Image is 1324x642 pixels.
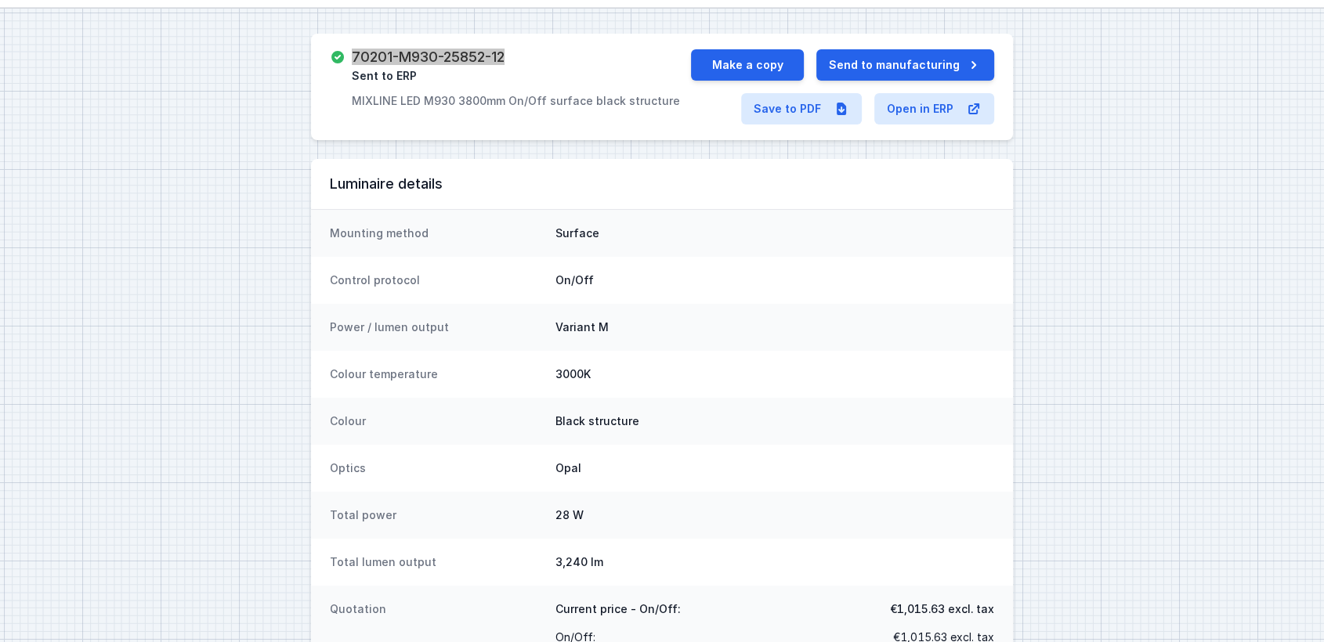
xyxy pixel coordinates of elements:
dt: Power / lumen output [330,319,543,335]
dd: Black structure [555,413,994,429]
span: Sent to ERP [352,68,417,84]
h3: 70201-M930-25852-12 [352,49,505,65]
a: Open in ERP [874,93,994,124]
dd: Variant M [555,319,994,335]
p: MIXLINE LED M930 3800mm On/Off surface black structure [352,93,680,109]
dd: On/Off [555,272,994,288]
h3: Luminaire details [330,175,994,193]
span: €1,015.63 excl. tax [890,601,994,617]
dt: Colour temperature [330,366,543,382]
dd: 28 W [555,507,994,523]
dd: 3000K [555,366,994,382]
dt: Control protocol [330,272,543,288]
dd: 3,240 lm [555,554,994,570]
dt: Colour [330,413,543,429]
dd: Opal [555,460,994,476]
span: Current price - On/Off: [555,601,681,617]
button: Send to manufacturing [816,49,994,81]
dt: Optics [330,460,543,476]
dd: Surface [555,225,994,241]
dt: Total power [330,507,543,523]
dt: Total lumen output [330,554,543,570]
dt: Mounting method [330,225,543,241]
button: Make a copy [691,49,804,81]
a: Save to PDF [741,93,862,124]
